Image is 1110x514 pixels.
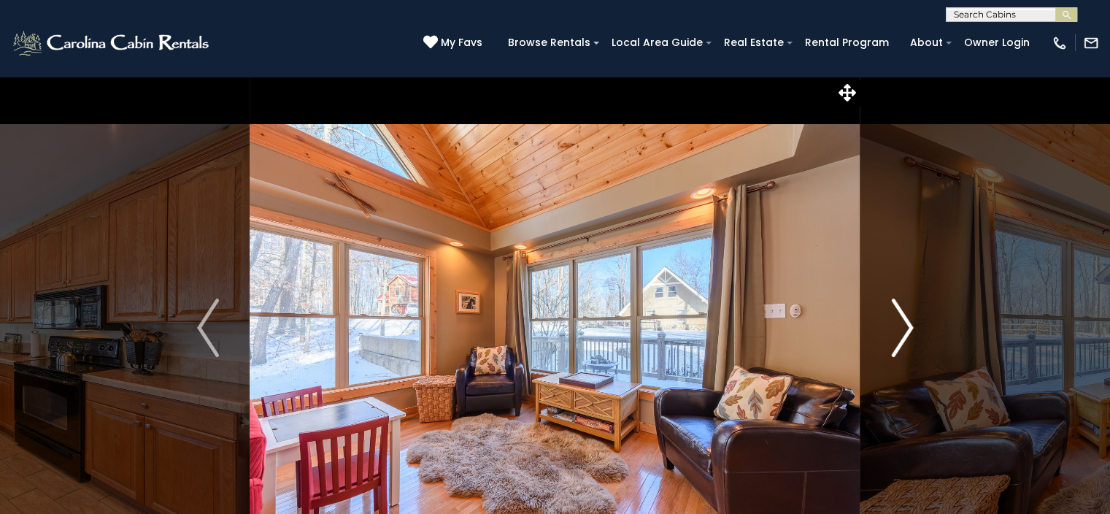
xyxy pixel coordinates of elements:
img: arrow [891,299,913,357]
a: Local Area Guide [604,31,710,54]
a: My Favs [423,35,486,51]
img: phone-regular-white.png [1052,35,1068,51]
img: arrow [197,299,219,357]
img: mail-regular-white.png [1083,35,1099,51]
img: White-1-2.png [11,28,213,58]
a: Owner Login [957,31,1037,54]
a: Browse Rentals [501,31,598,54]
a: Real Estate [717,31,791,54]
span: My Favs [441,35,482,50]
a: About [903,31,950,54]
a: Rental Program [798,31,896,54]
